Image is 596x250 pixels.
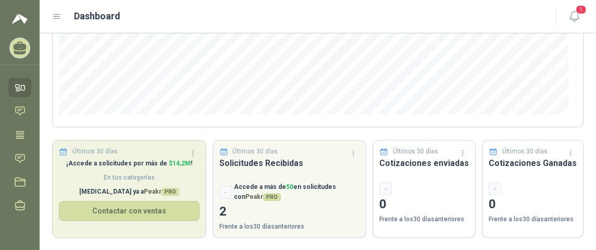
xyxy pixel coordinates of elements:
[59,201,200,221] button: Contactar con ventas
[286,183,293,191] span: 50
[59,159,200,169] p: ¡Accede a solicitudes por más de !
[144,188,179,195] span: Peakr
[59,157,200,170] h3: Has vendido
[59,187,200,197] p: [MEDICAL_DATA] ya a
[72,147,118,157] p: Últimos 30 días
[379,182,392,195] div: -
[379,215,469,224] p: Frente a los 30 días anteriores
[219,202,360,222] p: 2
[234,182,360,202] p: Accede a más de en solicitudes con
[59,173,200,183] span: En tus categorías
[219,157,360,170] h3: Solicitudes Recibidas
[489,195,577,215] p: 0
[219,186,232,198] div: -
[575,5,587,15] span: 1
[162,188,179,196] span: PRO
[489,157,577,170] h3: Cotizaciones Ganadas
[379,157,469,170] h3: Cotizaciones enviadas
[489,215,577,224] p: Frente a los 30 días anteriores
[12,13,28,25] img: Logo peakr
[393,147,438,157] p: Últimos 30 días
[379,195,469,215] p: 0
[565,7,583,26] button: 1
[74,9,120,23] h1: Dashboard
[219,222,360,232] p: Frente a los 30 días anteriores
[263,193,281,201] span: PRO
[489,182,501,195] div: -
[502,147,548,157] p: Últimos 30 días
[169,160,191,167] span: $ 14,2M
[232,147,278,157] p: Últimos 30 días
[245,193,281,200] span: Peakr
